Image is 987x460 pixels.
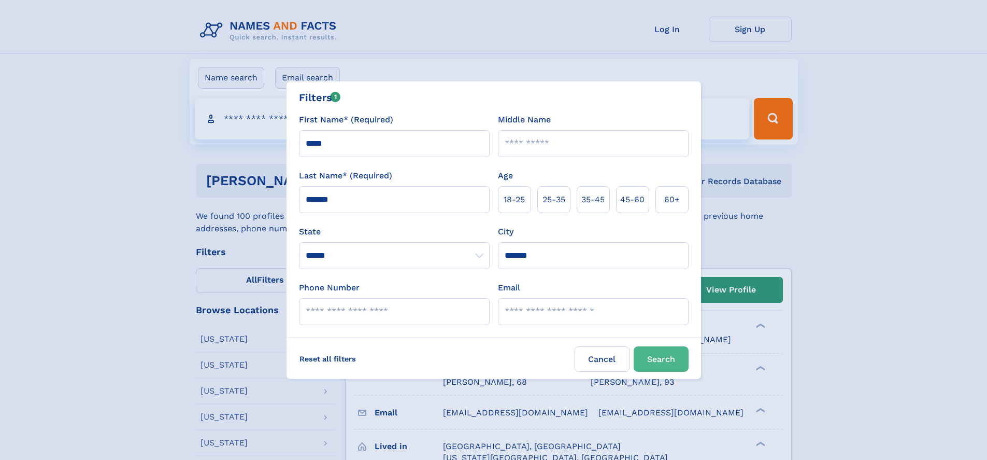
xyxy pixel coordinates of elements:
[299,282,360,294] label: Phone Number
[498,226,513,238] label: City
[299,114,393,126] label: First Name* (Required)
[299,226,490,238] label: State
[542,193,565,206] span: 25‑35
[581,193,605,206] span: 35‑45
[498,114,551,126] label: Middle Name
[664,193,680,206] span: 60+
[620,193,645,206] span: 45‑60
[575,346,630,372] label: Cancel
[299,90,341,105] div: Filters
[504,193,525,206] span: 18‑25
[293,346,363,371] label: Reset all filters
[634,346,689,372] button: Search
[498,170,513,182] label: Age
[299,170,392,182] label: Last Name* (Required)
[498,282,520,294] label: Email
